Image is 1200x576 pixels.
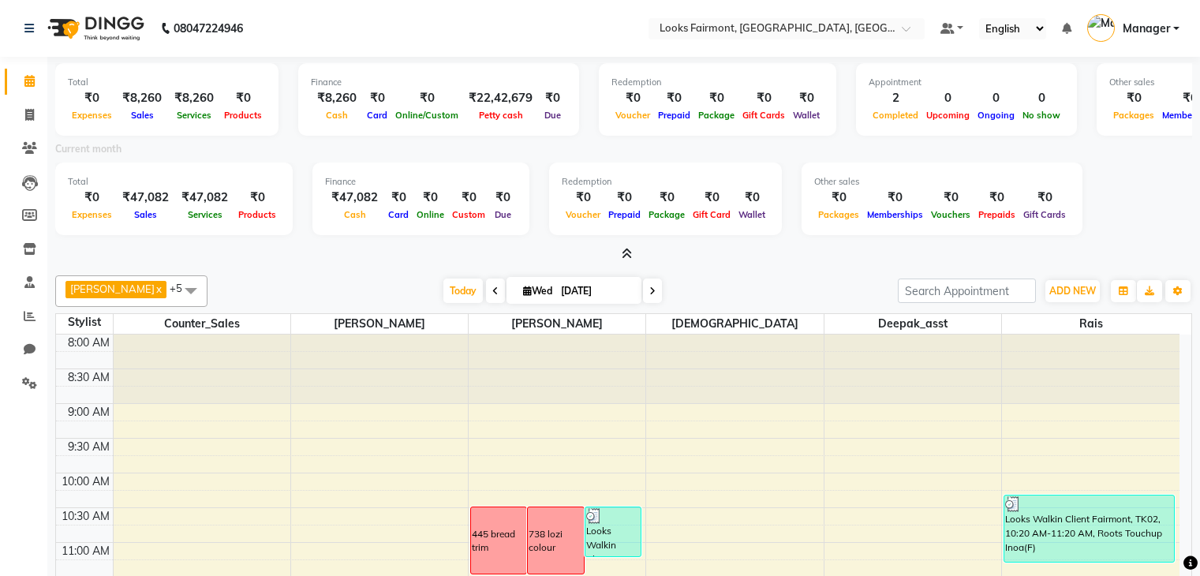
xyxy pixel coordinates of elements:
span: Gift Cards [738,110,789,121]
div: Total [68,76,266,89]
span: Wallet [789,110,824,121]
div: ₹0 [654,89,694,107]
span: Memberships [863,209,927,220]
div: Other sales [814,175,1070,189]
div: 738 lozi colour [529,527,582,555]
div: Redemption [611,76,824,89]
div: ₹47,082 [325,189,384,207]
span: Packages [1109,110,1158,121]
div: ₹8,260 [311,89,363,107]
span: Deepak_asst [824,314,1001,334]
span: Online [413,209,448,220]
div: ₹0 [413,189,448,207]
div: ₹0 [234,189,280,207]
span: Package [694,110,738,121]
div: 445 bread trim [472,527,525,555]
div: ₹0 [391,89,462,107]
span: Prepaids [974,209,1019,220]
span: Expenses [68,209,116,220]
span: Manager [1123,21,1170,37]
div: Finance [311,76,566,89]
span: Voucher [611,110,654,121]
span: Completed [869,110,922,121]
span: Due [491,209,515,220]
span: No show [1019,110,1064,121]
span: Card [363,110,391,121]
div: Finance [325,175,517,189]
span: Services [184,209,226,220]
div: ₹0 [363,89,391,107]
b: 08047224946 [174,6,243,50]
span: Ongoing [974,110,1019,121]
div: ₹0 [611,89,654,107]
div: ₹0 [863,189,927,207]
span: Upcoming [922,110,974,121]
div: ₹0 [645,189,689,207]
div: ₹47,082 [175,189,234,207]
input: Search Appointment [898,279,1036,303]
div: 8:30 AM [65,369,113,386]
div: Looks Walkin Client Fairmont, TK01, 10:30 AM-11:15 AM, Tailor's Premium Shave [585,507,641,556]
div: ₹8,260 [168,89,220,107]
div: ₹0 [974,189,1019,207]
span: Online/Custom [391,110,462,121]
div: ₹0 [539,89,566,107]
div: Looks Walkin Client Fairmont, TK02, 10:20 AM-11:20 AM, Roots Touchup Inoa(F) [1004,496,1174,562]
span: Prepaid [604,209,645,220]
div: ₹0 [604,189,645,207]
span: Sales [130,209,161,220]
div: 10:00 AM [58,473,113,490]
span: Cash [340,209,370,220]
span: Today [443,279,483,303]
div: ₹0 [1109,89,1158,107]
span: Services [173,110,215,121]
div: 9:00 AM [65,404,113,421]
div: ₹0 [68,89,116,107]
img: logo [40,6,148,50]
span: Wed [519,285,556,297]
div: Redemption [562,175,769,189]
span: [PERSON_NAME] [469,314,645,334]
div: ₹0 [789,89,824,107]
div: ₹0 [735,189,769,207]
div: 0 [1019,89,1064,107]
span: [PERSON_NAME] [291,314,468,334]
span: [PERSON_NAME] [70,282,155,295]
div: ₹0 [384,189,413,207]
span: Counter_Sales [114,314,290,334]
div: Total [68,175,280,189]
div: 11:00 AM [58,543,113,559]
span: Voucher [562,209,604,220]
div: ₹0 [448,189,489,207]
input: 2025-09-03 [556,279,635,303]
div: ₹22,42,679 [462,89,539,107]
div: 10:30 AM [58,508,113,525]
a: x [155,282,162,295]
div: 8:00 AM [65,335,113,351]
button: ADD NEW [1045,280,1100,302]
span: Card [384,209,413,220]
span: Packages [814,209,863,220]
label: Current month [55,142,121,156]
div: ₹8,260 [116,89,168,107]
span: Sales [127,110,158,121]
span: Package [645,209,689,220]
span: Rais [1002,314,1179,334]
span: Cash [322,110,352,121]
div: 0 [974,89,1019,107]
span: Vouchers [927,209,974,220]
span: Prepaid [654,110,694,121]
span: Expenses [68,110,116,121]
div: Stylist [56,314,113,331]
div: ₹0 [1019,189,1070,207]
div: ₹0 [68,189,116,207]
div: 9:30 AM [65,439,113,455]
span: Gift Cards [1019,209,1070,220]
span: Custom [448,209,489,220]
div: ₹0 [694,89,738,107]
span: Gift Card [689,209,735,220]
span: Petty cash [475,110,527,121]
span: Products [220,110,266,121]
span: [DEMOGRAPHIC_DATA] [646,314,823,334]
div: ₹0 [814,189,863,207]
